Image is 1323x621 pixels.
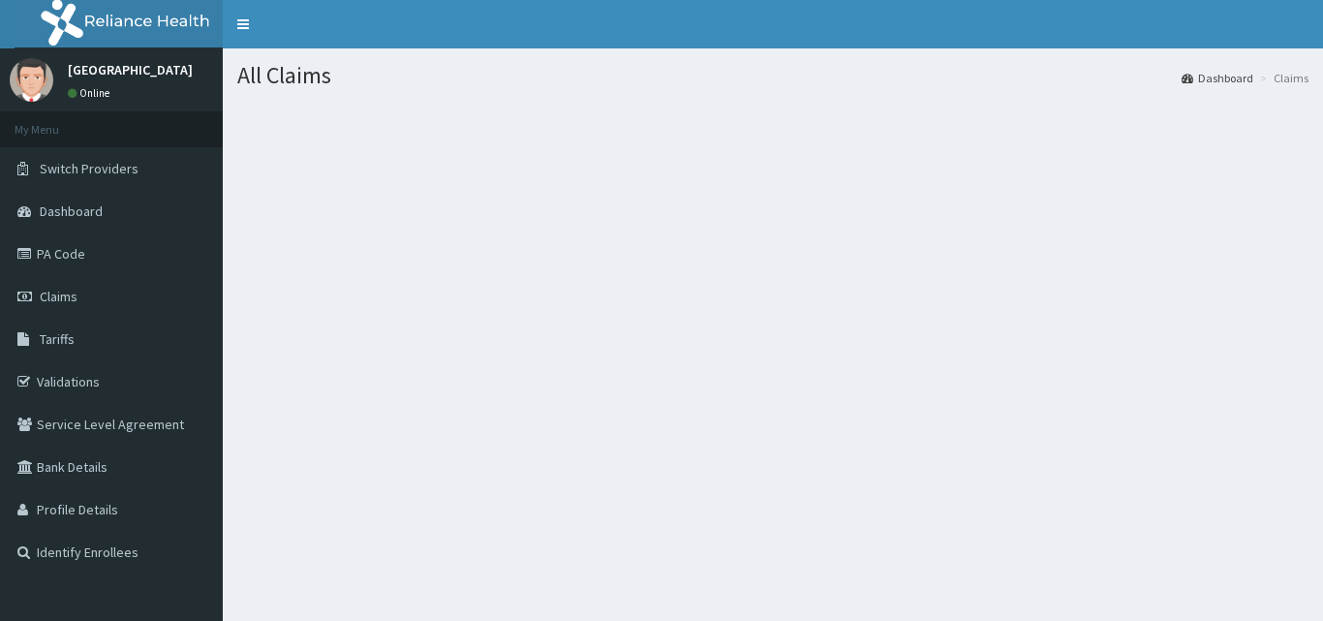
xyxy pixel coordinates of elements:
[1255,70,1308,86] li: Claims
[68,63,193,77] p: [GEOGRAPHIC_DATA]
[68,86,114,100] a: Online
[40,330,75,348] span: Tariffs
[40,202,103,220] span: Dashboard
[40,288,77,305] span: Claims
[10,58,53,102] img: User Image
[1182,70,1253,86] a: Dashboard
[237,63,1308,88] h1: All Claims
[40,160,138,177] span: Switch Providers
